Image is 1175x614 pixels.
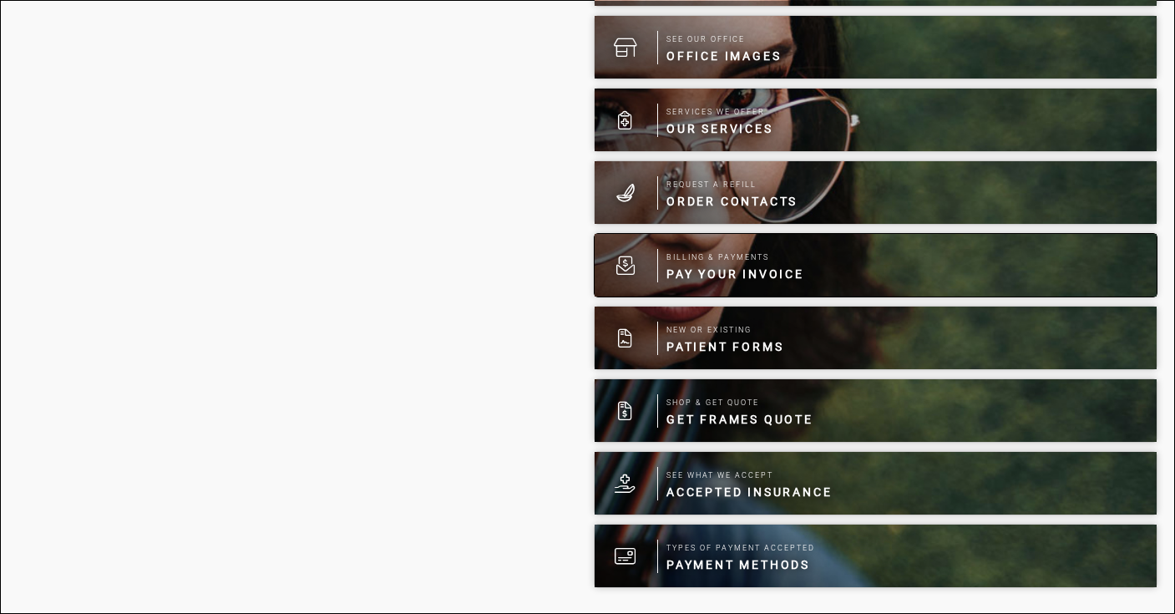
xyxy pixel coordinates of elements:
[666,540,815,556] span: Types of Payment Accepted
[666,394,813,411] span: Shop & Get Quote
[666,556,815,573] span: Payment Methods
[666,176,798,193] span: Request A Refill
[666,48,781,64] span: Office Images
[666,411,813,428] span: Get Frames Quote
[666,467,832,484] span: See What We Accept
[666,338,783,355] span: Patient Forms
[666,322,783,338] span: New or Existing
[666,266,804,282] span: Pay Your Invoice
[666,120,773,137] span: Our Services
[666,31,781,48] span: See Our Office
[594,524,1157,588] a: Types of Payment Accepted Payment Methods
[666,193,798,210] span: Order Contacts
[594,378,1157,443] a: Shop & Get Quote Get Frames Quote
[666,249,804,266] span: Billing & Payments
[594,88,1157,152] a: Services We Offer Our Services
[594,233,1157,297] a: Billing & Payments Pay Your Invoice
[666,484,832,500] span: Accepted Insurance
[594,15,1157,79] a: See Our Office Office Images
[594,160,1157,225] a: Request A Refill Order Contacts
[594,306,1157,370] a: New or Existing Patient Forms
[666,104,773,120] span: Services We Offer
[594,451,1157,515] a: See What We Accept Accepted Insurance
